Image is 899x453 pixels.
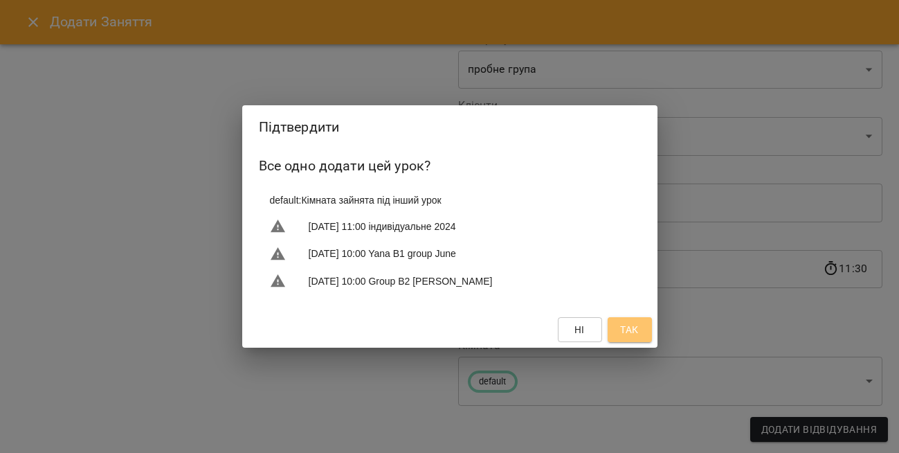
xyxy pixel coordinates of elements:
li: [DATE] 10:00 Group B2 [PERSON_NAME] [259,267,641,295]
h2: Підтвердити [259,116,641,138]
button: Ні [558,317,602,342]
span: Ні [574,321,585,338]
button: Так [608,317,652,342]
li: default : Кімната зайнята під інший урок [259,188,641,213]
h6: Все одно додати цей урок? [259,155,641,177]
li: [DATE] 10:00 Yana B1 group June [259,240,641,268]
span: Так [620,321,638,338]
li: [DATE] 11:00 індивідуальне 2024 [259,213,641,240]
